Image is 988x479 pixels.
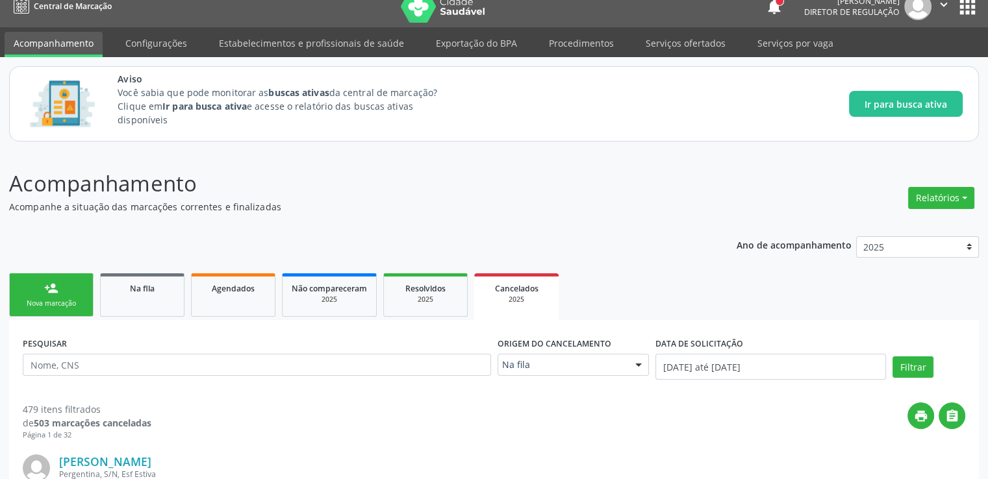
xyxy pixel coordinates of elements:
[945,409,959,423] i: 
[748,32,842,55] a: Serviços por vaga
[427,32,526,55] a: Exportação do BPA
[655,334,743,354] label: DATA DE SOLICITAÇÃO
[19,299,84,308] div: Nova marcação
[483,295,550,304] div: 2025
[865,97,947,111] span: Ir para busca ativa
[210,32,413,55] a: Estabelecimentos e profissionais de saúde
[34,1,112,12] span: Central de Marcação
[655,354,886,380] input: Selecione um intervalo
[849,91,963,117] button: Ir para busca ativa
[118,72,461,86] span: Aviso
[908,187,974,209] button: Relatórios
[502,358,623,371] span: Na fila
[23,402,151,416] div: 479 itens filtrados
[25,75,99,133] img: Imagem de CalloutCard
[939,402,965,429] button: 
[540,32,623,55] a: Procedimentos
[34,417,151,429] strong: 503 marcações canceladas
[292,283,367,294] span: Não compareceram
[162,100,247,112] strong: Ir para busca ativa
[9,200,688,214] p: Acompanhe a situação das marcações correntes e finalizadas
[23,430,151,441] div: Página 1 de 32
[9,167,688,200] p: Acompanhamento
[212,283,255,294] span: Agendados
[393,295,458,304] div: 2025
[130,283,155,294] span: Na fila
[116,32,196,55] a: Configurações
[23,416,151,430] div: de
[44,281,58,295] div: person_add
[893,356,933,378] button: Filtrar
[914,409,928,423] i: print
[495,283,538,294] span: Cancelados
[5,32,103,57] a: Acompanhamento
[498,334,611,354] label: Origem do cancelamento
[118,86,461,127] p: Você sabia que pode monitorar as da central de marcação? Clique em e acesse o relatório das busca...
[405,283,446,294] span: Resolvidos
[737,236,852,252] p: Ano de acompanhamento
[637,32,735,55] a: Serviços ofertados
[59,454,151,469] a: [PERSON_NAME]
[23,334,67,354] label: PESQUISAR
[907,402,934,429] button: print
[23,354,491,376] input: Nome, CNS
[268,86,329,99] strong: buscas ativas
[292,295,367,304] div: 2025
[804,6,900,18] span: Diretor de regulação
